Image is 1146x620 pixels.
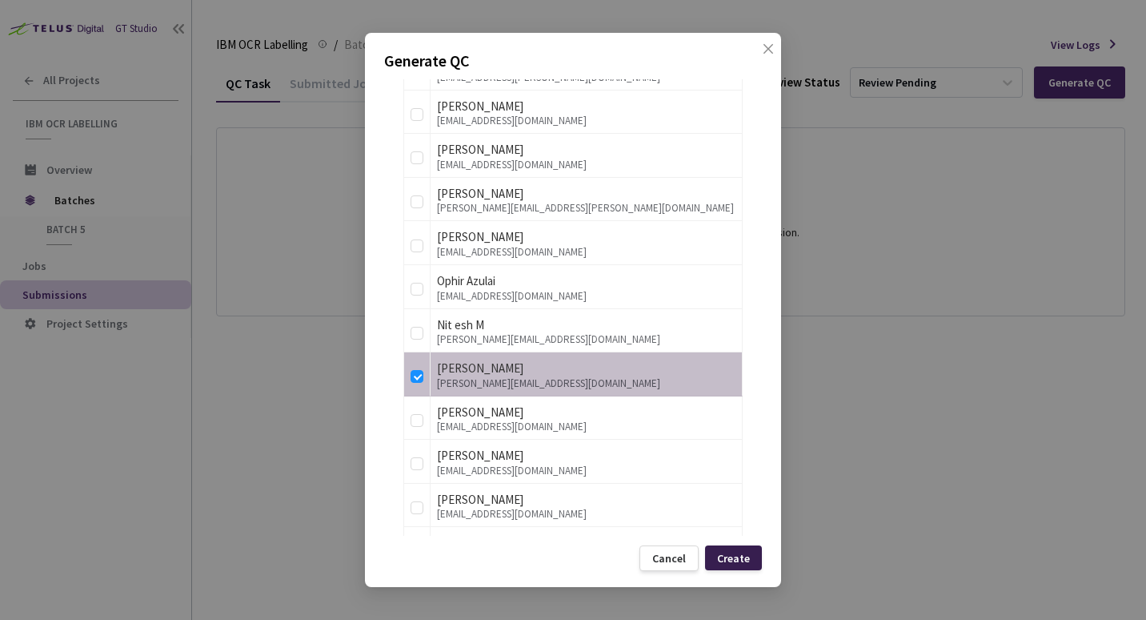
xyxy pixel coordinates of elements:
[437,115,735,127] div: [EMAIL_ADDRESS][DOMAIN_NAME]
[437,533,735,553] div: [PERSON_NAME]
[437,378,735,389] div: [PERSON_NAME][EMAIL_ADDRESS][DOMAIN_NAME]
[384,49,762,73] p: Generate QC
[762,42,775,87] span: close
[437,446,735,465] div: [PERSON_NAME]
[437,159,735,171] div: [EMAIL_ADDRESS][DOMAIN_NAME]
[437,334,735,345] div: [PERSON_NAME][EMAIL_ADDRESS][DOMAIN_NAME]
[437,359,735,378] div: [PERSON_NAME]
[437,140,735,159] div: [PERSON_NAME]
[437,203,735,214] div: [PERSON_NAME][EMAIL_ADDRESS][PERSON_NAME][DOMAIN_NAME]
[437,465,735,477] div: [EMAIL_ADDRESS][DOMAIN_NAME]
[746,42,771,68] button: Close
[717,552,750,565] div: Create
[437,403,735,422] div: [PERSON_NAME]
[437,421,735,433] div: [EMAIL_ADDRESS][DOMAIN_NAME]
[437,316,735,335] div: Nit esh M
[437,272,735,291] div: Ophir Azulai
[437,247,735,258] div: [EMAIL_ADDRESS][DOMAIN_NAME]
[437,509,735,520] div: [EMAIL_ADDRESS][DOMAIN_NAME]
[652,552,686,565] div: Cancel
[437,490,735,509] div: [PERSON_NAME]
[437,291,735,302] div: [EMAIL_ADDRESS][DOMAIN_NAME]
[437,72,735,83] div: [EMAIL_ADDRESS][PERSON_NAME][DOMAIN_NAME]
[437,227,735,247] div: [PERSON_NAME]
[437,184,735,203] div: [PERSON_NAME]
[437,97,735,116] div: [PERSON_NAME]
